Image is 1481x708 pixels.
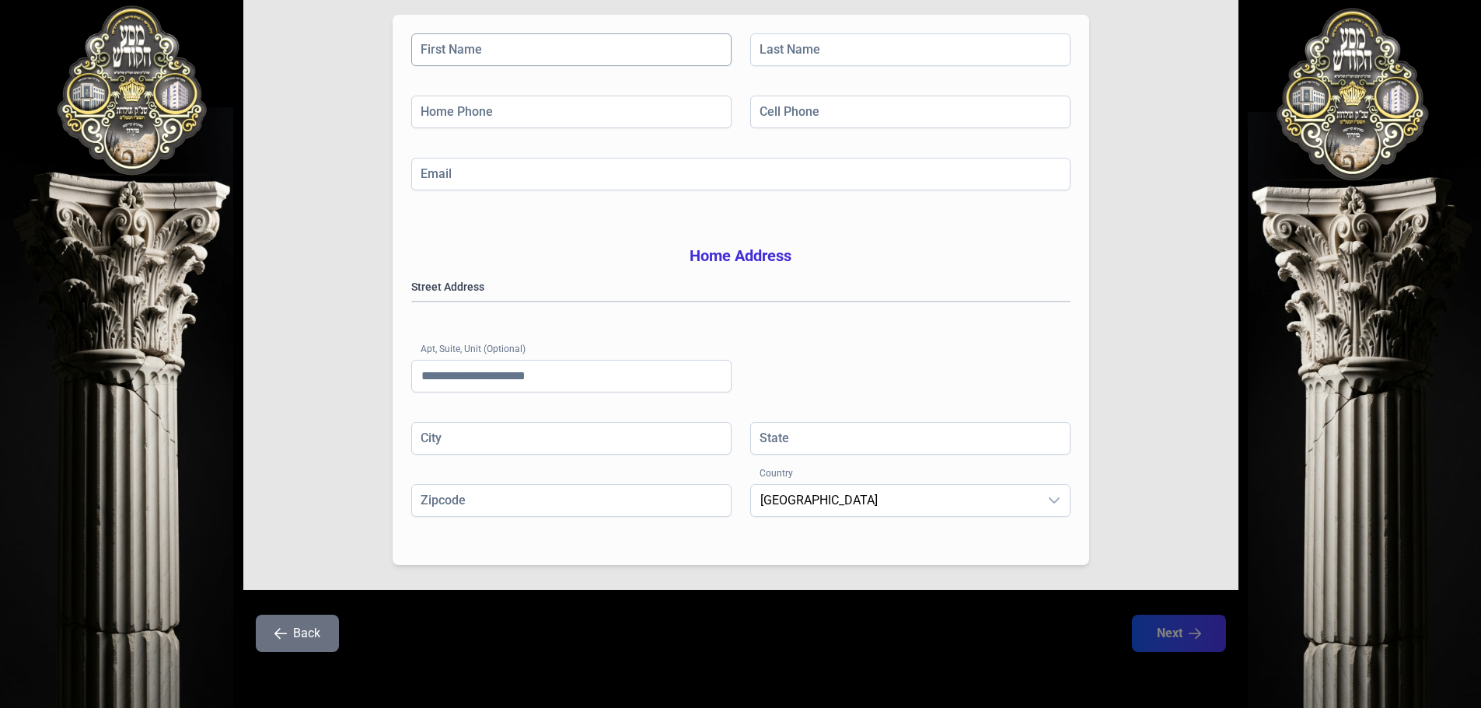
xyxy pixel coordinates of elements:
[1039,485,1070,516] div: dropdown trigger
[411,279,1071,295] label: Street Address
[411,245,1071,267] h3: Home Address
[256,615,339,652] button: Back
[751,485,1039,516] span: United States
[1132,615,1226,652] button: Next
